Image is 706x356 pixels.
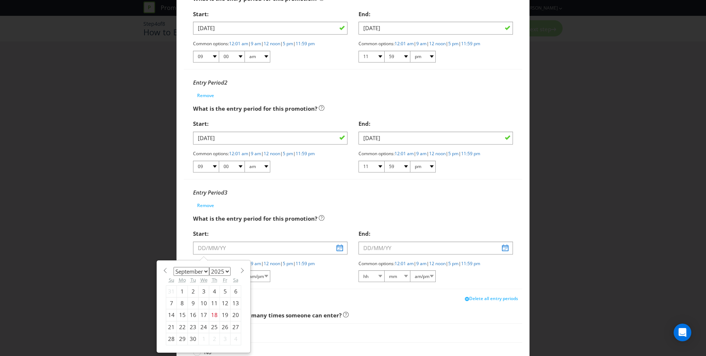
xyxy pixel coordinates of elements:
a: 12 noon [264,40,280,47]
div: 9 [188,297,199,309]
a: 9 am [251,260,261,267]
span: Are there limits on how many times someone can enter? [184,311,342,319]
div: 21 [166,321,177,333]
div: 8 [177,297,188,309]
span: What is the entry period for this promotion? [193,105,317,112]
input: DD/MM/YY [193,242,347,254]
div: 4 [231,333,241,345]
span: Common options: [193,40,229,47]
span: | [459,150,461,157]
a: 5 pm [283,260,293,267]
div: 4 [209,285,220,297]
a: 12 noon [429,40,446,47]
a: 9 am [416,40,427,47]
div: Start: [193,116,347,131]
a: 12:01 am [395,260,414,267]
div: 22 [177,321,188,333]
div: 6 [231,285,241,297]
span: | [293,260,296,267]
a: 9 am [416,150,427,157]
abbr: Tuesday [190,277,196,283]
input: DD/MM/YY [359,22,513,35]
div: End: [359,226,513,241]
button: Remove [193,90,218,101]
span: | [261,260,264,267]
span: | [446,40,448,47]
div: Start: [193,226,347,241]
a: 5 pm [283,40,293,47]
span: | [459,40,461,47]
span: | [261,40,264,47]
a: 12 noon [264,150,280,157]
div: 14 [166,309,177,321]
div: 3 [199,285,209,297]
span: | [280,150,283,157]
span: 2 [224,79,227,86]
div: End: [359,7,513,22]
input: DD/MM/YY [193,22,347,35]
a: 5 pm [448,260,459,267]
div: 16 [188,309,199,321]
input: DD/MM/YY [193,132,347,145]
div: 26 [220,321,231,333]
div: 2 [209,333,220,345]
span: | [248,40,251,47]
span: Remove [197,202,214,209]
div: 5 [220,285,231,297]
span: Common options: [193,150,229,157]
a: 9 am [251,150,261,157]
div: 24 [199,321,209,333]
div: 29 [177,333,188,345]
span: Common options: [359,40,395,47]
div: 7 [166,297,177,309]
abbr: Monday [179,277,186,283]
div: 30 [188,333,199,345]
span: | [280,40,283,47]
abbr: Sunday [169,277,174,283]
div: 19 [220,309,231,321]
div: 1 [199,333,209,345]
span: | [293,150,296,157]
abbr: Thursday [212,277,217,283]
a: 11:59 pm [461,40,480,47]
span: | [414,40,416,47]
input: DD/MM/YY [359,242,513,254]
abbr: Friday [223,277,227,283]
span: | [427,40,429,47]
span: Entry Period [193,189,224,196]
a: 12 noon [429,260,446,267]
a: 11:59 pm [461,150,480,157]
span: What is the entry period for this promotion? [193,215,317,222]
div: 18 [209,309,220,321]
abbr: Saturday [233,277,238,283]
a: 5 pm [448,40,459,47]
div: End: [359,116,513,131]
div: 2 [188,285,199,297]
div: Start: [193,7,347,22]
div: 28 [166,333,177,345]
div: 1 [177,285,188,297]
button: Remove [193,200,218,211]
abbr: Wednesday [200,277,207,283]
div: 31 [166,285,177,297]
div: 25 [209,321,220,333]
span: | [248,150,251,157]
span: | [261,150,264,157]
a: 11:59 pm [461,260,480,267]
a: 12 noon [264,260,280,267]
span: 3 [224,189,227,196]
a: 12:01 am [229,150,248,157]
a: 11:59 pm [296,150,315,157]
a: 12:01 am [229,40,248,47]
a: 11:59 pm [296,260,315,267]
span: | [414,260,416,267]
span: Delete all entry periods [469,295,518,302]
span: | [414,150,416,157]
span: | [446,260,448,267]
div: Open Intercom Messenger [674,324,691,341]
div: 10 [199,297,209,309]
a: 11:59 pm [296,40,315,47]
div: 17 [199,309,209,321]
a: 12 noon [429,150,446,157]
span: | [280,260,283,267]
